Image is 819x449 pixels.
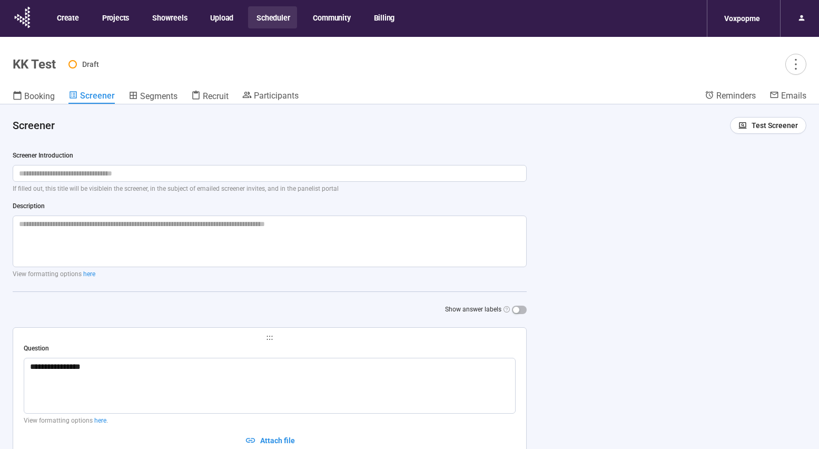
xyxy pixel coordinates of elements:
[202,6,241,28] button: Upload
[504,306,510,313] span: question-circle
[24,91,55,101] span: Booking
[24,344,516,354] div: Question
[13,90,55,104] a: Booking
[788,57,803,71] span: more
[13,57,56,72] h1: KK Test
[248,6,297,28] button: Scheduler
[94,417,106,424] a: here
[752,120,798,131] span: Test Screener
[191,90,229,104] a: Recruit
[24,334,516,341] span: holder
[781,91,806,101] span: Emails
[705,90,756,103] a: Reminders
[242,90,299,103] a: Participants
[144,6,194,28] button: Showreels
[13,184,527,194] p: If filled out, this title will be visible in the screener , in the subject of emailed screener in...
[13,201,527,211] div: Description
[48,6,86,28] button: Create
[24,432,516,449] button: Attach file
[445,305,527,315] label: Show answer labels
[304,6,358,28] button: Community
[785,54,806,75] button: more
[80,91,115,101] span: Screener
[68,90,115,104] a: Screener
[13,151,527,161] div: Screener Introduction
[730,117,806,134] button: Test Screener
[24,416,516,426] p: View formatting options .
[366,6,402,28] button: Billing
[769,90,806,103] a: Emails
[203,91,229,101] span: Recruit
[512,306,527,314] button: Show answer labels
[254,91,299,101] span: Participants
[129,90,177,104] a: Segments
[260,435,295,446] span: Attach file
[82,60,99,69] span: Draft
[13,118,722,133] h4: Screener
[83,270,95,278] a: here
[94,6,136,28] button: Projects
[13,269,527,279] p: View formatting options
[140,91,177,101] span: Segments
[718,8,766,28] div: Voxpopme
[716,91,756,101] span: Reminders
